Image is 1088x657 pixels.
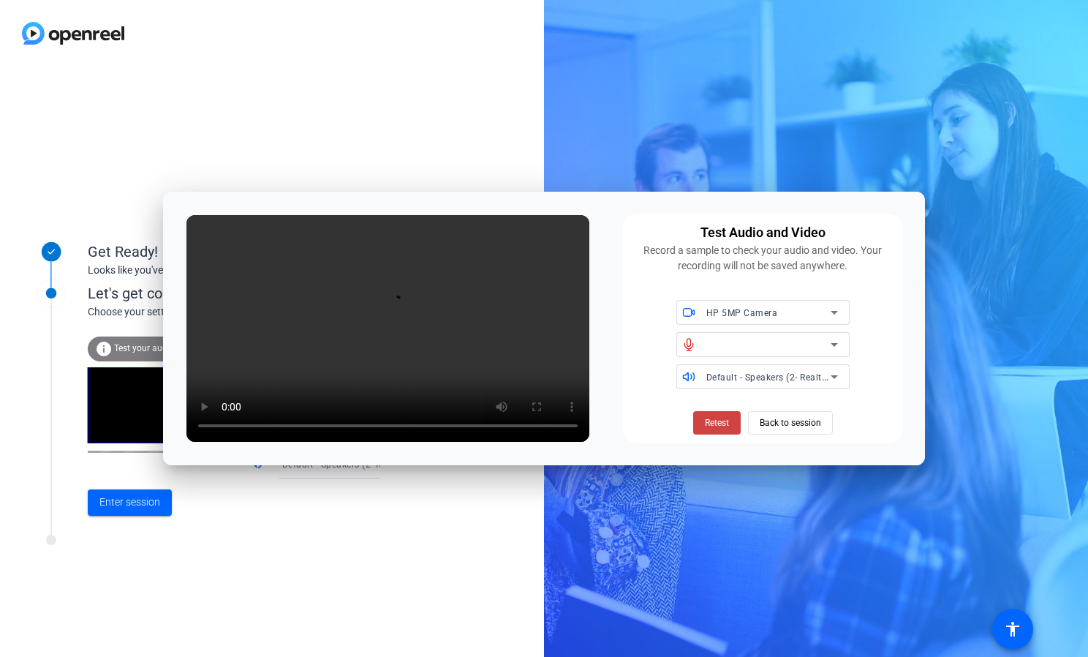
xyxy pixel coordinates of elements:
button: Retest [693,411,741,435]
span: Enter session [99,495,160,510]
span: Back to session [760,409,821,437]
span: HP 5MP Camera [706,308,778,318]
div: Record a sample to check your audio and video. Your recording will not be saved anywhere. [632,243,894,274]
mat-icon: accessibility [1004,620,1021,638]
div: Looks like you've been invited to join [88,263,380,278]
div: Get Ready! [88,241,380,263]
span: Default - Speakers (2- Realtek(R) Audio) [706,371,874,383]
div: Test Audio and Video [700,222,826,243]
button: Back to session [748,411,833,435]
div: Let's get connected. [88,282,410,304]
mat-icon: info [95,340,113,358]
span: Test your audio and video [114,343,216,353]
span: Retest [705,416,729,429]
div: Choose your settings [88,304,410,320]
